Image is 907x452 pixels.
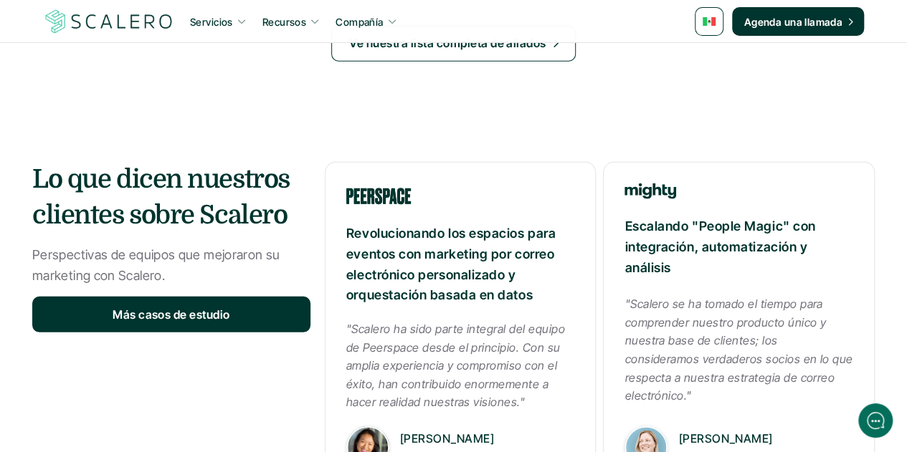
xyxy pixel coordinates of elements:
p: Recursos [262,14,306,29]
a: Ve nuestra lista completa de aliados [331,26,575,62]
p: Perspectivas de equipos que mejoraron su marketing con Scalero. [32,245,310,287]
p: Ve nuestra lista completa de aliados [349,34,546,53]
p: [PERSON_NAME] [400,430,575,448]
p: Compañía [336,14,383,29]
iframe: gist-messenger-bubble-iframe [858,403,893,438]
p: Servicios [190,14,233,29]
span: New conversation [92,102,172,113]
em: "Scalero ha sido parte integral del equipo de Peerspace desde el principio. Con su amplia experie... [346,322,569,409]
h3: Lo que dicen nuestros clientes sobre Scalero [32,162,310,234]
span: We run on Gist [120,360,181,369]
button: New conversation [11,92,275,122]
p: [PERSON_NAME] [678,430,853,448]
p: Más casos de estudio [113,306,230,324]
p: Escalando "People Magic" con integración, automatización y análisis [625,216,853,278]
em: "Scalero se ha tomado el tiempo para comprender nuestro producto único y nuestra base de clientes... [625,297,856,403]
p: Agenda una llamada [744,14,842,29]
a: Scalero company logotype [43,9,175,34]
a: Agenda una llamada [732,7,864,36]
a: Más casos de estudio [32,297,310,332]
p: Revolucionando los espacios para eventos con marketing por correo electrónico personalizado y orq... [346,223,575,306]
img: Scalero company logotype [43,8,175,35]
